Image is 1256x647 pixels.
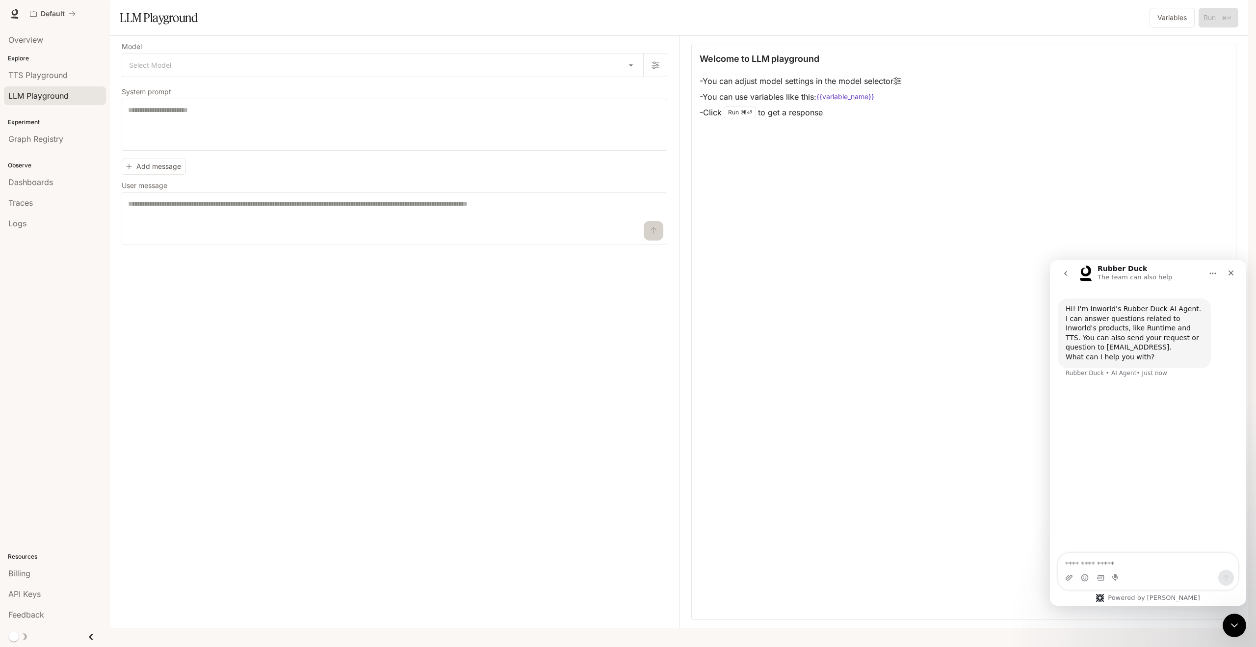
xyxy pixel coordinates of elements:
p: Model [122,43,142,50]
li: - You can use variables like this: [700,89,901,105]
code: {{variable_name}} [816,92,874,102]
h1: LLM Playground [120,8,198,27]
p: ⌘⏎ [741,109,752,115]
button: All workspaces [26,4,80,24]
div: Select Model [122,54,643,77]
button: Add message [122,159,186,175]
p: Default [41,10,65,18]
button: Variables [1150,8,1195,27]
p: System prompt [122,88,171,95]
p: User message [122,182,167,189]
span: Select Model [129,60,171,70]
li: - Click to get a response [700,105,901,120]
li: - You can adjust model settings in the model selector [700,73,901,89]
p: Welcome to LLM playground [700,52,819,65]
iframe: Intercom live chat [1223,614,1246,637]
iframe: Intercom live chat [1050,260,1246,606]
div: Run [724,107,756,118]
